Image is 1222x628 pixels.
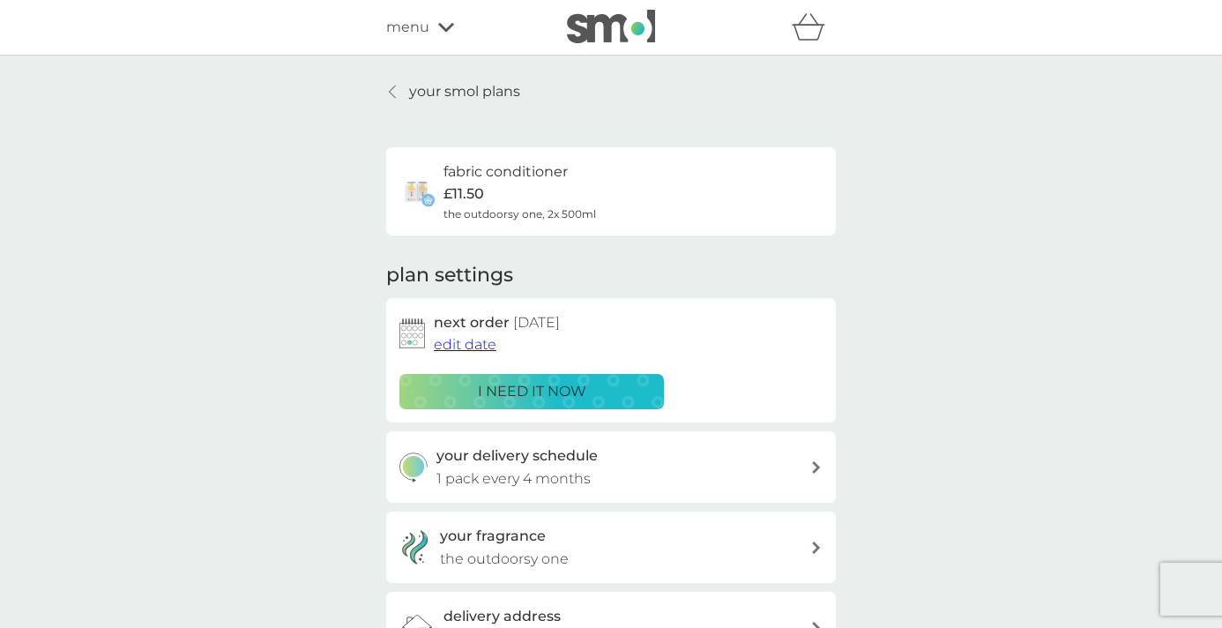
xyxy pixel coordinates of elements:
[386,80,520,103] a: your smol plans
[434,311,560,334] h2: next order
[409,80,520,103] p: your smol plans
[443,183,484,206] p: £11.50
[386,512,836,583] a: your fragrancethe outdoorsy one
[443,161,568,183] h6: fabric conditioner
[792,10,836,45] div: basket
[436,445,598,467] h3: your delivery schedule
[399,174,435,209] img: fabric conditioner
[567,10,655,43] img: smol
[386,262,513,289] h2: plan settings
[386,431,836,503] button: your delivery schedule1 pack every 4 months
[399,374,664,409] button: i need it now
[443,605,561,628] h3: delivery address
[440,548,569,571] p: the outdoorsy one
[386,16,429,39] span: menu
[443,206,596,222] span: the outdoorsy one, 2x 500ml
[434,333,496,356] button: edit date
[436,467,591,490] p: 1 pack every 4 months
[434,336,496,353] span: edit date
[440,525,546,548] h3: your fragrance
[513,314,560,331] span: [DATE]
[478,380,586,403] p: i need it now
